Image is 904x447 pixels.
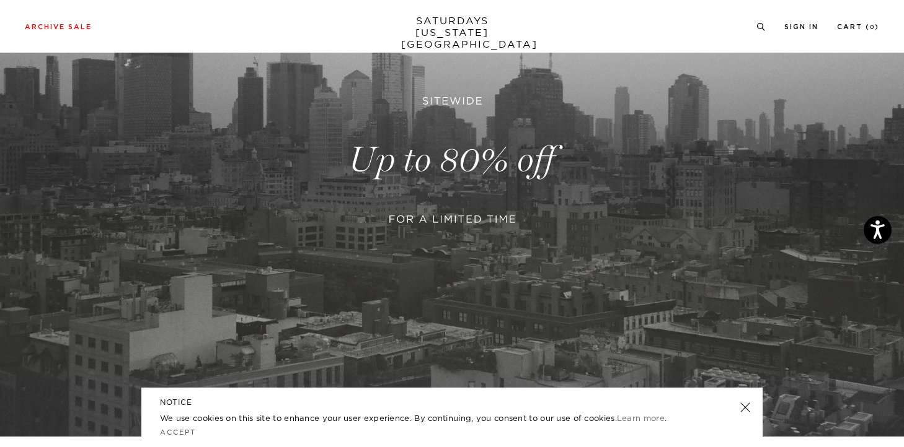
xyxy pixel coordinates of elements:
a: Accept [160,428,196,436]
small: 0 [870,25,875,30]
a: Archive Sale [25,24,92,30]
a: Cart (0) [837,24,879,30]
a: Learn more [617,413,665,423]
a: Sign In [784,24,818,30]
a: SATURDAYS[US_STATE][GEOGRAPHIC_DATA] [401,15,503,50]
p: We use cookies on this site to enhance your user experience. By continuing, you consent to our us... [160,412,700,424]
h5: NOTICE [160,397,744,408]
